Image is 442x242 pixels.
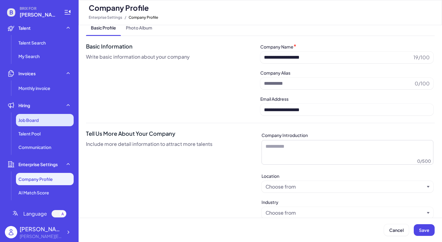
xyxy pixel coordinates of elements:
span: / [125,14,126,21]
label: Company Introduction [262,132,308,138]
label: Location [262,173,279,179]
span: Save [419,227,429,233]
span: Company Profile [89,3,149,13]
span: My Search [18,53,40,59]
div: Choose from [266,209,296,217]
button: Cancel [384,224,409,236]
span: Monthly invoice [18,85,50,91]
img: user_logo.png [5,226,17,238]
span: Photo Album [121,20,157,36]
span: Basic Profile [86,20,121,36]
button: Choose from [266,183,425,190]
div: Choose from [266,183,296,190]
span: Enterprise Settings [18,161,58,167]
span: Cancel [389,227,404,233]
div: 0 / 500 [417,158,431,164]
span: Talent Pool [18,131,41,137]
span: Basic Information [86,42,260,51]
button: Save [414,224,435,236]
label: Company Name [260,44,293,49]
span: monica@joinbrix.com [20,11,56,18]
div: monica@joinbrix.com [20,233,63,240]
span: 0/100 [412,80,430,87]
span: Company Profile [129,14,158,21]
span: Language [23,210,47,217]
button: Choose from [266,209,425,217]
span: Invoices [18,70,36,76]
span: Company Profile [18,176,53,182]
span: Talent [18,25,31,31]
span: BRIX FOR [20,6,56,11]
span: Include more detail information to attract more talents [86,140,260,148]
span: Write basic information about your company [86,53,260,60]
label: Industry [262,199,278,205]
label: Company Alias [260,70,290,76]
span: Tell Us More About Your Company [86,129,260,138]
div: monica zhou [20,225,63,233]
span: 19/100 [411,54,430,61]
span: Communication [18,144,51,150]
span: Job Board [18,117,39,123]
span: Hiring [18,102,30,108]
label: Email Address [260,96,289,102]
span: AI Match Score [18,189,49,196]
span: Talent Search [18,40,46,46]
